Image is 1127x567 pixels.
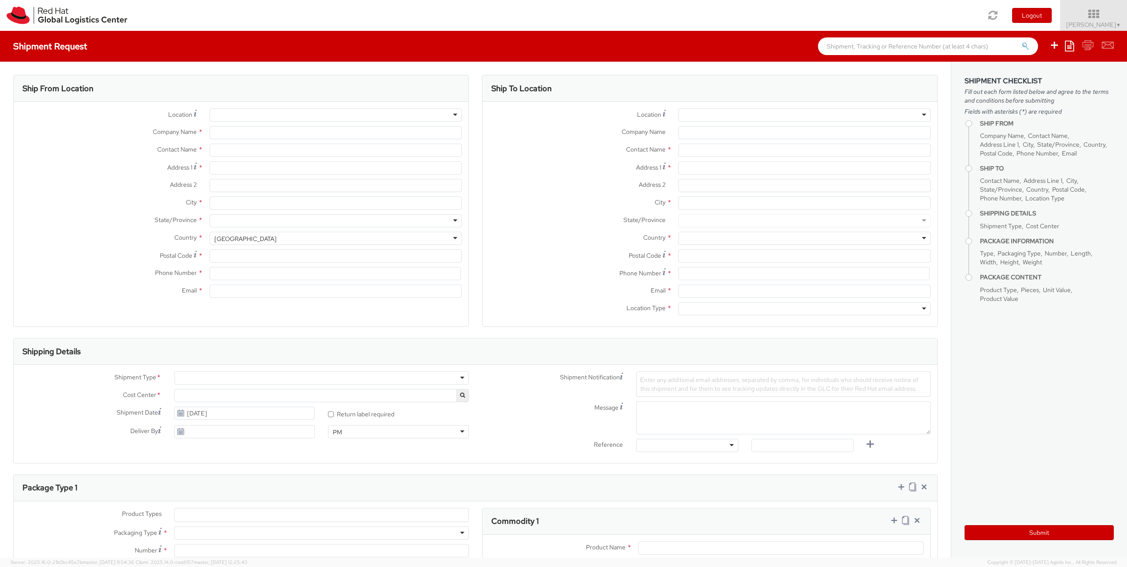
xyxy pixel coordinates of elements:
[157,145,197,153] span: Contact Name
[1026,185,1048,193] span: Country
[182,286,197,294] span: Email
[965,77,1114,85] h3: Shipment Checklist
[619,269,661,277] span: Phone Number
[560,373,620,382] span: Shipment Notification
[1043,286,1071,294] span: Unit Value
[114,373,156,383] span: Shipment Type
[1066,21,1121,29] span: [PERSON_NAME]
[1021,286,1039,294] span: Pieces
[1017,149,1058,157] span: Phone Number
[194,559,247,565] span: master, [DATE] 12:25:43
[160,252,192,259] span: Postal Code
[22,347,81,356] h3: Shipping Details
[170,181,197,189] span: Address 2
[1000,258,1019,266] span: Height
[655,198,666,206] span: City
[622,128,666,136] span: Company Name
[1062,149,1077,157] span: Email
[122,510,162,518] span: Product Types
[980,177,1020,185] span: Contact Name
[1066,177,1077,185] span: City
[980,210,1114,217] h4: Shipping Details
[586,543,626,551] span: Product Name
[998,249,1041,257] span: Packaging Type
[186,198,197,206] span: City
[130,426,158,436] span: Deliver By
[980,185,1022,193] span: State/Province
[626,304,666,312] span: Location Type
[965,525,1114,540] button: Submit
[1028,132,1068,140] span: Contact Name
[636,163,661,171] span: Address 1
[980,132,1024,140] span: Company Name
[114,529,157,537] span: Packaging Type
[980,295,1018,303] span: Product Value
[155,216,197,224] span: State/Province
[980,238,1114,245] h4: Package Information
[136,559,247,565] span: Client: 2025.14.0-cea8157
[1071,249,1091,257] span: Length
[965,87,1114,105] span: Fill out each form listed below and agree to the terms and conditions before submitting
[1026,222,1059,230] span: Cost Center
[1023,258,1042,266] span: Weight
[980,194,1021,202] span: Phone Number
[13,41,87,51] h4: Shipment Request
[1052,185,1085,193] span: Postal Code
[987,559,1116,566] span: Copyright © [DATE]-[DATE] Agistix Inc., All Rights Reserved
[1025,194,1064,202] span: Location Type
[1083,141,1105,148] span: Country
[82,559,134,565] span: master, [DATE] 11:54:36
[168,111,192,119] span: Location
[1023,141,1033,148] span: City
[643,233,666,241] span: Country
[1116,22,1121,29] span: ▼
[980,141,1019,148] span: Address Line 1
[167,163,192,171] span: Address 1
[328,411,334,417] input: Return label required
[626,145,666,153] span: Contact Name
[980,286,1017,294] span: Product Type
[594,441,623,448] span: Reference
[491,517,539,526] h3: Commodity 1
[491,84,552,93] h3: Ship To Location
[333,428,342,437] div: PM
[980,120,1114,127] h4: Ship From
[174,233,197,241] span: Country
[980,149,1013,157] span: Postal Code
[623,216,666,224] span: State/Province
[22,483,77,492] h3: Package Type 1
[123,390,156,400] span: Cost Center
[1012,8,1052,23] button: Logout
[980,274,1114,281] h4: Package Content
[639,181,666,189] span: Address 2
[818,37,1038,55] input: Shipment, Tracking or Reference Number (at least 4 chars)
[1045,249,1067,257] span: Number
[637,111,661,119] span: Location
[980,258,996,266] span: Width
[1024,177,1062,185] span: Address Line 1
[965,107,1114,116] span: Fields with asterisks (*) are required
[629,252,661,259] span: Postal Code
[980,222,1022,230] span: Shipment Type
[640,376,918,393] span: Enter any additional email addresses, separated by comma, for individuals who should receive noti...
[980,165,1114,172] h4: Ship To
[11,559,134,565] span: Server: 2025.16.0-21b0bc45e7b
[214,234,276,243] div: [GEOGRAPHIC_DATA]
[155,269,197,277] span: Phone Number
[153,128,197,136] span: Company Name
[22,84,93,93] h3: Ship From Location
[328,408,396,419] label: Return label required
[1037,141,1079,148] span: State/Province
[980,249,994,257] span: Type
[594,404,619,411] span: Message
[7,7,127,24] img: rh-logistics-00dfa346123c4ec078e1.svg
[651,286,666,294] span: Email
[117,408,158,417] span: Shipment Date
[135,546,157,554] span: Number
